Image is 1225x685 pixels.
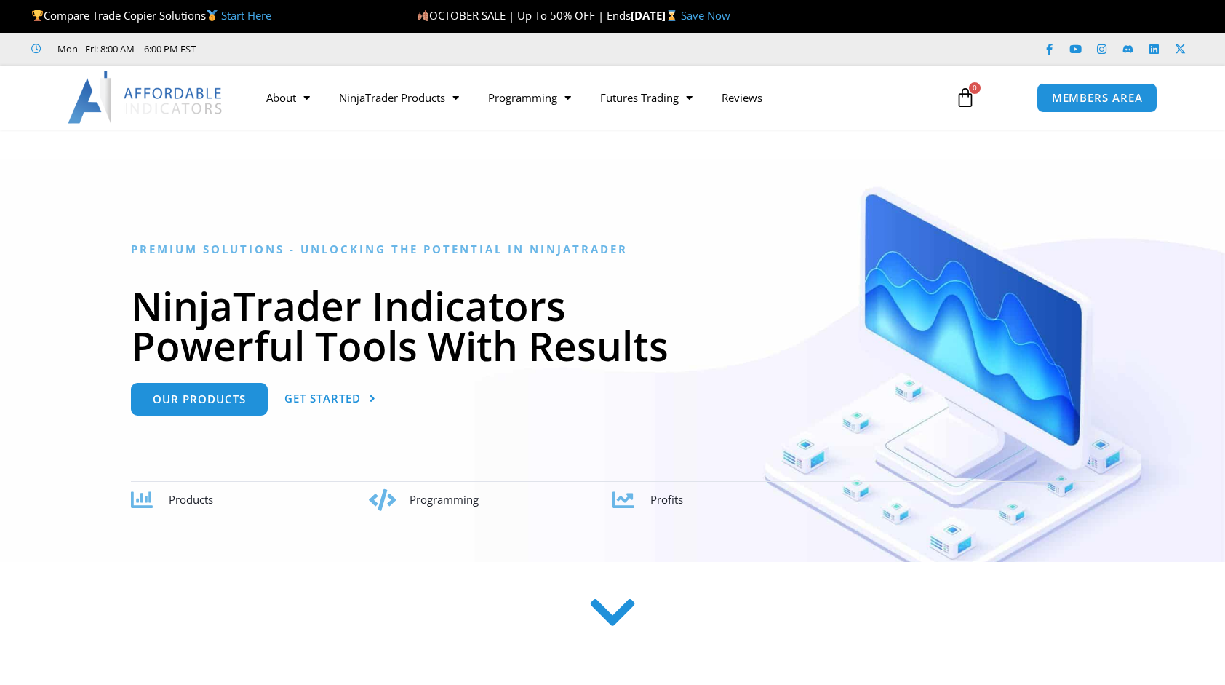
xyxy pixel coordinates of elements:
span: Mon - Fri: 8:00 AM – 6:00 PM EST [54,40,196,58]
img: 🍂 [418,10,428,21]
a: Save Now [681,8,730,23]
a: Our Products [131,383,268,416]
a: MEMBERS AREA [1037,83,1158,113]
img: 🥇 [207,10,218,21]
span: Programming [410,492,479,507]
span: Profits [650,492,683,507]
span: OCTOBER SALE | Up To 50% OFF | Ends [417,8,631,23]
a: Get Started [284,383,376,416]
a: Futures Trading [586,81,707,114]
strong: [DATE] [631,8,681,23]
span: 0 [969,82,981,94]
a: About [252,81,324,114]
img: ⌛ [666,10,677,21]
a: Programming [474,81,586,114]
span: Compare Trade Copier Solutions [31,8,271,23]
img: 🏆 [32,10,43,21]
a: Reviews [707,81,777,114]
h1: NinjaTrader Indicators Powerful Tools With Results [131,285,1095,365]
a: 0 [933,76,997,119]
span: Our Products [153,394,246,405]
span: Get Started [284,393,361,404]
a: Start Here [221,8,271,23]
a: NinjaTrader Products [324,81,474,114]
nav: Menu [252,81,938,114]
iframe: Customer reviews powered by Trustpilot [216,41,434,56]
span: Products [169,492,213,507]
span: MEMBERS AREA [1052,92,1143,103]
img: LogoAI | Affordable Indicators – NinjaTrader [68,71,224,124]
h6: Premium Solutions - Unlocking the Potential in NinjaTrader [131,242,1095,256]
